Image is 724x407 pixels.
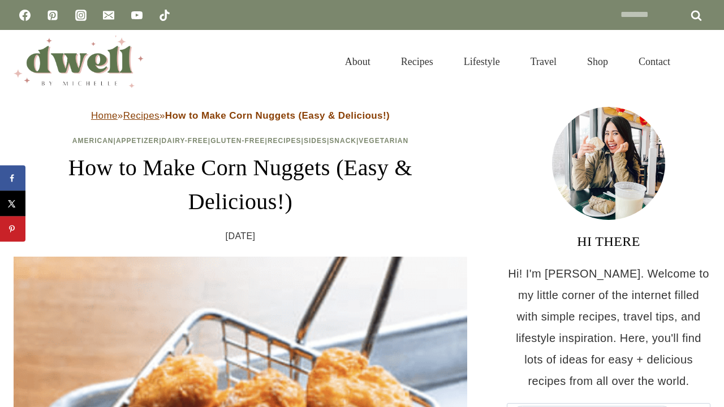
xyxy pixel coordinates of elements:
[97,4,120,27] a: Email
[330,42,386,81] a: About
[515,42,572,81] a: Travel
[304,137,327,145] a: Sides
[359,137,408,145] a: Vegetarian
[123,110,160,121] a: Recipes
[210,137,265,145] a: Gluten-Free
[507,263,710,392] p: Hi! I'm [PERSON_NAME]. Welcome to my little corner of the internet filled with simple recipes, tr...
[14,36,144,88] img: DWELL by michelle
[126,4,148,27] a: YouTube
[153,4,176,27] a: TikTok
[330,42,686,81] nav: Primary Navigation
[165,110,390,121] strong: How to Make Corn Nuggets (Easy & Delicious!)
[226,228,256,245] time: [DATE]
[507,231,710,252] h3: HI THERE
[70,4,92,27] a: Instagram
[329,137,356,145] a: Snack
[449,42,515,81] a: Lifestyle
[572,42,623,81] a: Shop
[91,110,118,121] a: Home
[14,4,36,27] a: Facebook
[116,137,159,145] a: Appetizer
[386,42,449,81] a: Recipes
[91,110,390,121] span: » »
[162,137,208,145] a: Dairy-Free
[691,52,710,71] button: View Search Form
[72,137,114,145] a: American
[14,151,467,219] h1: How to Make Corn Nuggets (Easy & Delicious!)
[268,137,301,145] a: Recipes
[41,4,64,27] a: Pinterest
[623,42,686,81] a: Contact
[72,137,408,145] span: | | | | | | |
